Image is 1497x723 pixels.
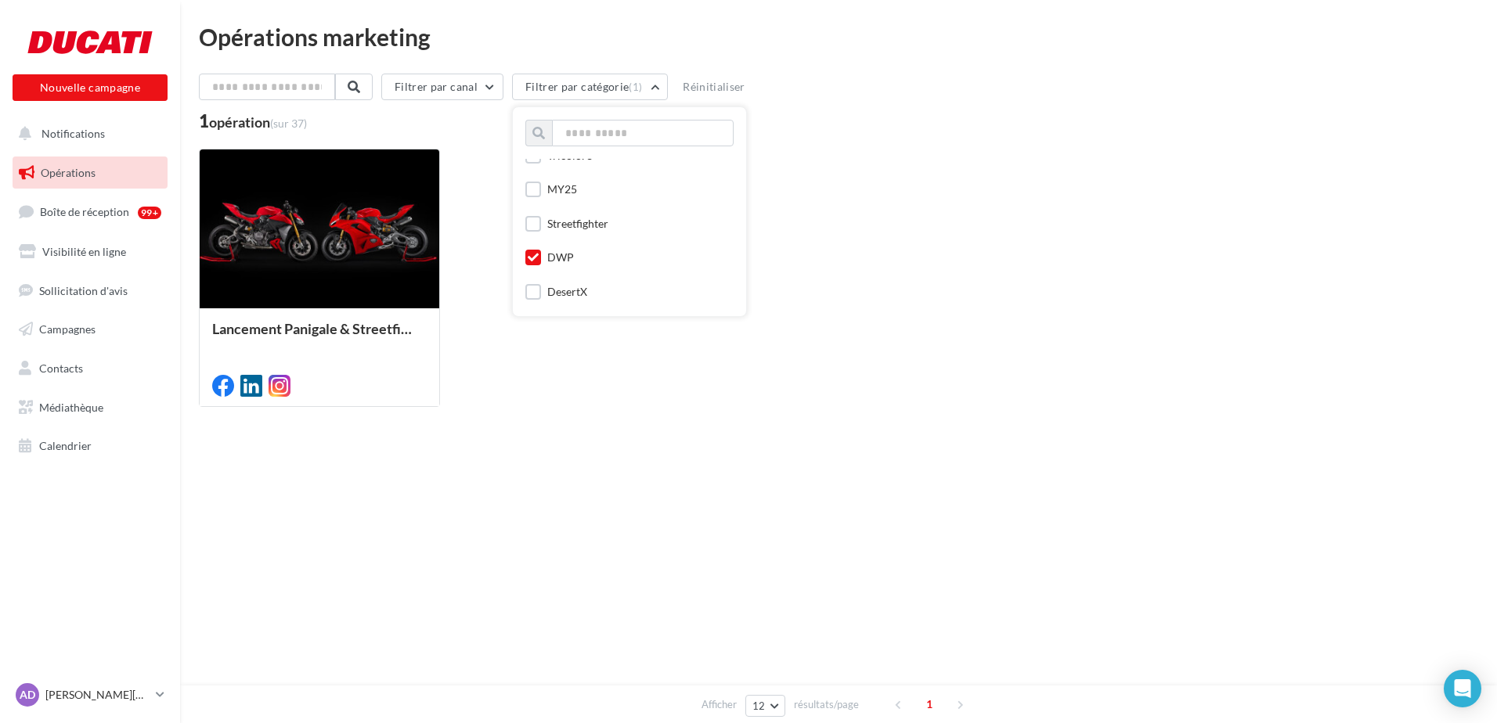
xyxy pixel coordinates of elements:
a: AD [PERSON_NAME][DEMOGRAPHIC_DATA] [13,680,168,710]
span: Boîte de réception [40,205,129,218]
span: Calendrier [39,439,92,452]
span: résultats/page [794,697,859,712]
button: 12 [745,695,785,717]
span: Contacts [39,361,83,375]
div: Opérations marketing [199,25,1478,49]
span: 12 [752,700,766,712]
div: 1 [199,113,307,130]
a: Boîte de réception99+ [9,195,171,228]
span: (1) [629,81,642,93]
span: Médiathèque [39,401,103,414]
button: Notifications [9,117,164,150]
div: opération [209,115,307,129]
span: Afficher [702,697,737,712]
a: Opérations [9,156,171,189]
a: Campagnes [9,313,171,346]
button: Filtrer par canal [381,74,503,100]
a: Calendrier [9,430,171,462]
span: Campagnes [39,322,96,336]
span: Notifications [41,127,105,140]
div: Open Intercom Messenger [1444,670,1481,707]
span: (sur 37) [270,117,307,130]
div: Streetfighter [547,216,608,232]
button: Nouvelle campagne [13,74,168,101]
div: Lancement Panigale & Streetfighter V2 MY25 [212,321,427,352]
button: Réinitialiser [676,77,752,96]
span: 1 [917,692,942,717]
a: Contacts [9,352,171,385]
button: Filtrer par catégorie(1) [512,74,668,100]
div: MY25 [547,182,577,197]
a: Médiathèque [9,391,171,424]
a: Sollicitation d'avis [9,275,171,308]
p: [PERSON_NAME][DEMOGRAPHIC_DATA] [45,687,150,703]
span: AD [20,687,35,703]
div: DWP [547,250,574,265]
span: Visibilité en ligne [42,245,126,258]
div: 99+ [138,207,161,219]
span: Opérations [41,166,96,179]
a: Visibilité en ligne [9,236,171,268]
span: Sollicitation d'avis [39,283,128,297]
div: DesertX [547,284,587,300]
